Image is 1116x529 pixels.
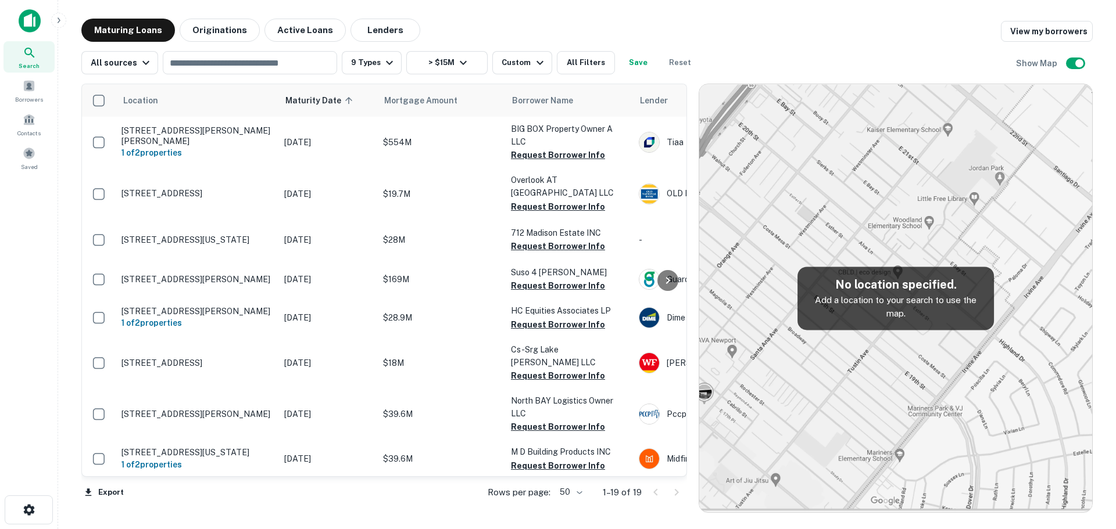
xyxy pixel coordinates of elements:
th: Borrower Name [505,84,633,117]
p: $19.7M [383,188,499,200]
img: picture [639,353,659,373]
button: Request Borrower Info [511,200,605,214]
span: Mortgage Amount [384,93,473,107]
p: [DATE] [284,357,371,369]
img: picture [639,308,659,328]
p: HC Equities Associates LP [511,304,627,317]
button: Originations [180,19,260,42]
button: Reset [661,51,699,74]
p: North BAY Logistics Owner LLC [511,394,627,420]
button: Request Borrower Info [511,369,605,383]
button: Lenders [350,19,420,42]
span: Contacts [17,128,41,138]
button: Request Borrower Info [511,420,605,434]
p: [STREET_ADDRESS][US_STATE] [121,235,273,245]
p: [STREET_ADDRESS][PERSON_NAME] [121,274,273,285]
button: Request Borrower Info [511,318,605,332]
div: Tiaa [639,132,813,153]
span: Search [19,61,40,70]
h6: 1 of 2 properties [121,316,273,329]
h6: 1 of 2 properties [121,146,273,159]
button: Active Loans [264,19,346,42]
p: $28.9M [383,311,499,324]
th: Mortgage Amount [377,84,505,117]
span: Borrowers [15,95,43,104]
p: $169M [383,273,499,286]
div: Guardian Life [639,269,813,290]
p: [STREET_ADDRESS][PERSON_NAME] [121,409,273,419]
button: Custom [492,51,552,74]
p: [STREET_ADDRESS] [121,188,273,199]
div: 50 [555,484,584,501]
button: Save your search to get updates of matches that match your search criteria. [620,51,657,74]
p: $39.6M [383,452,499,465]
span: Borrower Name [512,93,573,107]
a: Contacts [3,109,55,140]
th: Location [116,84,278,117]
img: map-placeholder.webp [699,84,1092,512]
p: [DATE] [284,408,371,420]
div: [PERSON_NAME] Fargo [639,352,813,373]
a: Borrowers [3,75,55,106]
p: $39.6M [383,408,499,420]
button: 9 Types [342,51,402,74]
button: Request Borrower Info [511,148,605,162]
a: Saved [3,142,55,174]
p: [DATE] [284,188,371,200]
span: Saved [21,162,38,171]
p: [DATE] [284,273,371,286]
span: Maturity Date [285,93,356,107]
th: Maturity Date [278,84,377,117]
h6: 1 of 2 properties [121,458,273,471]
div: Midfirst Bank [639,448,813,469]
img: capitalize-icon.png [19,9,41,33]
img: picture [639,269,659,289]
button: All Filters [557,51,615,74]
iframe: Chat Widget [1058,436,1116,492]
div: Pccp [639,404,813,424]
p: [DATE] [284,233,371,246]
h6: Show Map [1016,57,1059,70]
div: Dime Community Bank [639,307,813,328]
h5: No location specified. [807,276,985,293]
div: OLD National Bank [639,183,813,204]
img: picture [639,404,659,424]
img: picture [639,132,659,152]
p: $28M [383,233,499,246]
p: BIG BOX Property Owner A LLC [511,123,627,148]
button: > $15M [406,51,488,74]
p: Overlook AT [GEOGRAPHIC_DATA] LLC [511,174,627,199]
p: $18M [383,357,499,369]
p: $554M [383,136,499,149]
span: Lender [640,93,668,107]
p: Cs-srg Lake [PERSON_NAME] LLC [511,343,627,369]
button: Request Borrower Info [511,459,605,473]
button: All sources [81,51,158,74]
span: Location [123,93,158,107]
p: 1–19 of 19 [603,485,642,499]
p: [DATE] [284,311,371,324]
p: [STREET_ADDRESS] [121,358,273,368]
img: picture [639,184,659,204]
p: M D Building Products INC [511,445,627,458]
a: Search [3,41,55,73]
p: Suso 4 [PERSON_NAME] [511,266,627,279]
th: Lender [633,84,819,117]
div: Custom [502,56,546,70]
p: [DATE] [284,452,371,465]
p: - [639,233,813,246]
p: [STREET_ADDRESS][PERSON_NAME] [121,306,273,316]
img: picture [639,449,659,469]
p: Add a location to your search to use the map. [807,293,985,321]
p: Rows per page: [488,485,550,499]
div: All sources [91,56,153,70]
button: Request Borrower Info [511,279,605,293]
p: [DATE] [284,136,371,149]
p: [STREET_ADDRESS][US_STATE] [121,447,273,458]
a: View my borrowers [1001,21,1093,42]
